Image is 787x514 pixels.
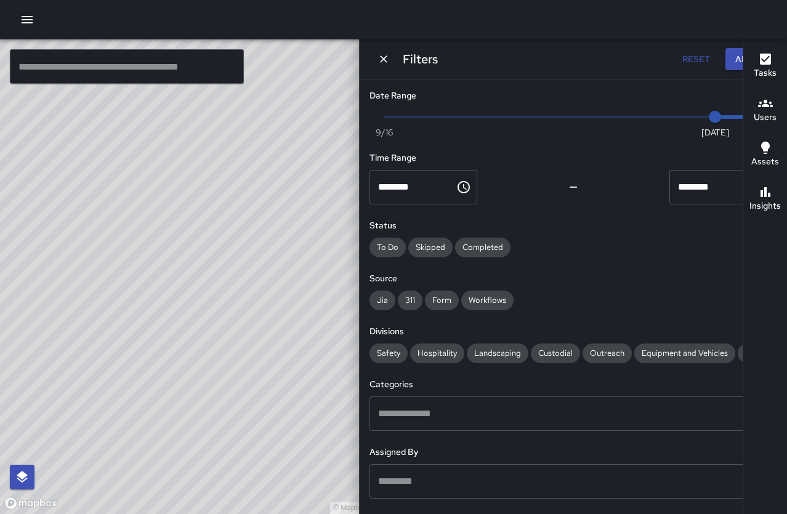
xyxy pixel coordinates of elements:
[634,343,735,363] div: Equipment and Vehicles
[369,219,777,233] h6: Status
[369,295,395,305] span: Jia
[531,348,580,358] span: Custodial
[754,111,777,124] h6: Users
[676,48,716,71] button: Reset
[461,291,514,310] div: Workflows
[743,133,787,177] button: Assets
[743,44,787,89] button: Tasks
[410,343,464,363] div: Hospitality
[461,295,514,305] span: Workflows
[754,66,777,80] h6: Tasks
[408,242,453,252] span: Skipped
[531,343,580,363] div: Custodial
[455,242,511,252] span: Completed
[369,378,777,392] h6: Categories
[738,343,777,363] div: WTMA
[743,177,787,222] button: Insights
[749,199,781,213] h6: Insights
[369,272,777,286] h6: Source
[398,295,422,305] span: 311
[425,295,459,305] span: Form
[743,89,787,133] button: Users
[369,89,777,103] h6: Date Range
[374,50,393,68] button: Dismiss
[701,126,729,139] span: [DATE]
[451,175,476,199] button: Choose time, selected time is 12:00 AM
[425,291,459,310] div: Form
[751,155,779,169] h6: Assets
[369,348,408,358] span: Safety
[410,348,464,358] span: Hospitality
[583,343,632,363] div: Outreach
[369,446,777,459] h6: Assigned By
[398,291,422,310] div: 311
[369,151,777,165] h6: Time Range
[369,242,406,252] span: To Do
[408,238,453,257] div: Skipped
[455,238,511,257] div: Completed
[467,343,528,363] div: Landscaping
[738,348,777,358] span: WTMA
[369,343,408,363] div: Safety
[369,238,406,257] div: To Do
[403,49,438,69] h6: Filters
[467,348,528,358] span: Landscaping
[634,348,735,358] span: Equipment and Vehicles
[369,291,395,310] div: Jia
[369,325,777,339] h6: Divisions
[583,348,632,358] span: Outreach
[376,126,393,139] span: 9/16
[725,48,772,71] button: Apply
